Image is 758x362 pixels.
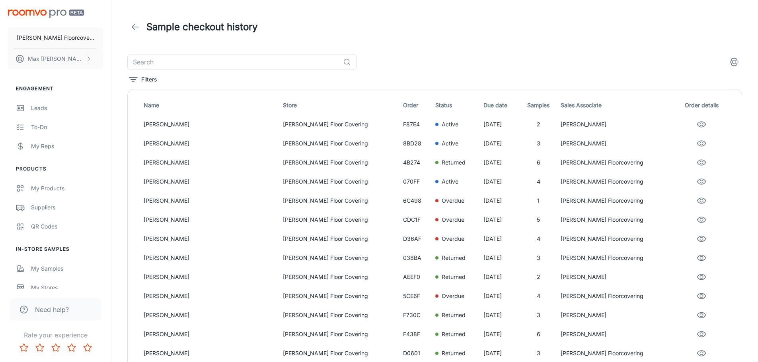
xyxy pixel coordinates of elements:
[523,273,554,281] p: 2
[283,254,397,262] p: [PERSON_NAME] Floor Covering
[442,177,458,186] p: Active
[523,158,554,167] p: 6
[561,234,671,243] p: [PERSON_NAME] Floorcovering
[483,234,517,243] p: [DATE]
[403,139,429,148] p: 8BD28
[442,139,458,148] p: Active
[483,349,517,358] p: [DATE]
[561,215,671,224] p: [PERSON_NAME] Floorcovering
[694,174,709,190] button: eye
[523,311,554,319] p: 3
[283,349,397,358] p: [PERSON_NAME] Floor Covering
[523,349,554,358] p: 3
[31,184,103,193] div: My Products
[561,330,671,339] p: [PERSON_NAME]
[694,326,709,342] button: eye
[8,27,103,48] button: [PERSON_NAME] Floorcovering
[403,311,429,319] p: F730C
[694,116,709,132] button: eye
[561,120,671,129] p: [PERSON_NAME]
[483,139,517,148] p: [DATE]
[80,340,95,356] button: Rate 5 star
[283,120,397,129] p: [PERSON_NAME] Floor Covering
[283,177,397,186] p: [PERSON_NAME] Floor Covering
[523,139,554,148] p: 3
[144,177,277,186] p: [PERSON_NAME]
[283,196,397,205] p: [PERSON_NAME] Floor Covering
[442,215,464,224] p: Overdue
[694,288,709,304] button: eye
[561,273,671,281] p: [PERSON_NAME]
[144,292,277,300] p: [PERSON_NAME]
[442,254,466,262] p: Returned
[523,254,554,262] p: 3
[16,340,32,356] button: Rate 1 star
[64,340,80,356] button: Rate 4 star
[483,177,517,186] p: [DATE]
[144,234,277,243] p: [PERSON_NAME]
[442,273,466,281] p: Returned
[483,292,517,300] p: [DATE]
[403,349,429,358] p: D0601
[6,330,105,340] p: Rate your experience
[31,264,103,273] div: My Samples
[28,54,84,63] p: Max [PERSON_NAME]
[8,10,84,18] img: Roomvo PRO Beta
[523,177,554,186] p: 4
[283,311,397,319] p: [PERSON_NAME] Floor Covering
[694,212,709,228] button: eye
[694,307,709,323] button: eye
[442,120,458,129] p: Active
[561,311,671,319] p: [PERSON_NAME]
[561,158,671,167] p: [PERSON_NAME] Floorcovering
[31,203,103,212] div: Suppliers
[726,54,742,70] button: columns
[8,48,103,69] button: Max [PERSON_NAME]
[557,96,674,115] th: Sales Associate
[48,340,64,356] button: Rate 3 star
[144,139,277,148] p: [PERSON_NAME]
[442,330,466,339] p: Returned
[442,234,464,243] p: Overdue
[283,139,397,148] p: [PERSON_NAME] Floor Covering
[283,330,397,339] p: [PERSON_NAME] Floor Covering
[483,215,517,224] p: [DATE]
[523,196,554,205] p: 1
[561,139,671,148] p: [PERSON_NAME]
[523,330,554,339] p: 6
[483,330,517,339] p: [DATE]
[400,96,432,115] th: Order
[17,33,94,42] p: [PERSON_NAME] Floorcovering
[483,120,517,129] p: [DATE]
[694,136,709,151] button: eye
[523,215,554,224] p: 5
[442,292,464,300] p: Overdue
[483,254,517,262] p: [DATE]
[442,349,466,358] p: Returned
[561,349,671,358] p: [PERSON_NAME] Floorcovering
[144,254,277,262] p: [PERSON_NAME]
[403,158,429,167] p: 4B274
[694,269,709,285] button: eye
[403,234,429,243] p: D36AF
[694,250,709,266] button: eye
[483,273,517,281] p: [DATE]
[694,193,709,209] button: eye
[694,155,709,170] button: eye
[144,311,277,319] p: [PERSON_NAME]
[31,142,103,151] div: My Reps
[31,123,103,132] div: To-do
[561,254,671,262] p: [PERSON_NAME] Floorcovering
[403,215,429,224] p: CDC1F
[403,254,429,262] p: 038BA
[694,231,709,247] button: eye
[280,96,400,115] th: Store
[283,215,397,224] p: [PERSON_NAME] Floor Covering
[31,104,103,112] div: Leads
[144,215,277,224] p: [PERSON_NAME]
[35,305,69,314] span: Need help?
[523,120,554,129] p: 2
[480,96,520,115] th: Due date
[483,158,517,167] p: [DATE]
[403,330,429,339] p: F438F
